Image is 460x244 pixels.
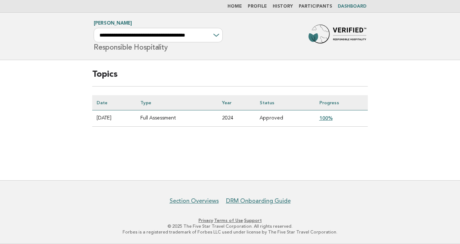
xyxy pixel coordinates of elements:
img: Forbes Travel Guide [308,25,366,48]
td: [DATE] [92,110,136,126]
p: © 2025 The Five Star Travel Corporation. All rights reserved. [10,223,450,229]
a: DRM Onboarding Guide [226,197,291,205]
a: Dashboard [338,4,366,9]
a: 100% [319,115,333,121]
th: Date [92,95,136,110]
a: History [273,4,293,9]
a: Privacy [199,218,213,223]
td: Approved [255,110,315,126]
h1: Responsible Hospitality [94,21,223,51]
a: Support [244,218,262,223]
a: Participants [299,4,332,9]
p: Forbes is a registered trademark of Forbes LLC used under license by The Five Star Travel Corpora... [10,229,450,235]
a: Home [227,4,242,9]
th: Progress [315,95,368,110]
h2: Topics [92,69,368,87]
a: Profile [248,4,267,9]
td: 2024 [218,110,255,126]
td: Full Assessment [136,110,218,126]
th: Year [218,95,255,110]
th: Type [136,95,218,110]
a: Terms of Use [214,218,243,223]
a: [PERSON_NAME] [94,21,132,26]
p: · · [10,218,450,223]
a: Section Overviews [170,197,219,205]
th: Status [255,95,315,110]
